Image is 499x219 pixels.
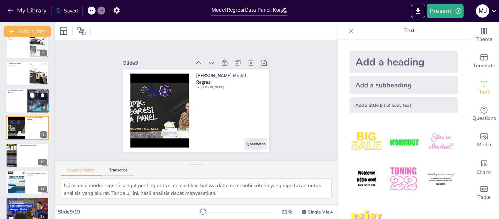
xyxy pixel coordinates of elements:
div: Change the overall theme [469,22,499,48]
div: Get real-time input from your audience [469,101,499,127]
button: M J [476,4,489,18]
p: Text [357,22,462,39]
button: Add slide [4,26,51,37]
button: Present [427,4,463,18]
img: 1.jpeg [350,125,384,159]
p: Uji Pemilihan Model [8,63,27,65]
div: Add ready made slides [469,48,499,75]
span: Template [473,62,495,70]
div: 11 [6,170,49,195]
div: 10 [38,159,47,165]
img: 3.jpeg [424,125,458,159]
div: Add a subheading [350,76,458,94]
div: Slide 9 [127,52,195,66]
div: 11 [38,186,47,192]
p: [PERSON_NAME] Model Regresi [198,72,264,92]
div: Add a little bit of body text [350,97,458,113]
div: Slide 9 / 19 [58,208,201,215]
div: Add charts and graphs [469,154,499,180]
div: 8 [5,88,49,113]
p: Estimasi [8,39,27,40]
div: Add a table [469,180,499,206]
div: 8 [41,104,47,111]
p: Uji Eviews [27,175,47,176]
span: Media [477,141,491,149]
span: Single View [308,209,333,215]
div: 7 [40,77,47,84]
textarea: Uji asumsi model regresi sangat penting untuk memastikan bahwa data memenuhi kriteria yang diperl... [61,178,332,199]
div: 6 [40,50,47,56]
div: Add a heading [350,51,458,73]
p: Pemeriksaan [8,93,25,95]
div: 7 [6,61,49,86]
span: Table [477,193,491,201]
p: [PERSON_NAME] Klasik di [GEOGRAPHIC_DATA] [8,199,47,201]
p: Uji Pemilihan [8,65,27,66]
button: Export to PowerPoint [411,4,425,18]
p: Model Estimasi Regresi Data Panel [8,35,27,39]
div: 6 [6,34,49,58]
div: 9 [40,131,47,138]
img: 6.jpeg [424,162,458,196]
span: Theme [476,35,492,44]
img: 2.jpeg [386,125,420,159]
p: Tutorial Regresi Data Panel [19,144,47,146]
span: Questions [472,114,496,122]
p: Tutorial [19,146,47,148]
div: Saved [55,7,78,14]
img: 5.jpeg [386,162,420,196]
button: My Library [5,5,50,16]
div: Layout [58,25,69,37]
div: Add images, graphics, shapes or video [469,127,499,154]
p: Uji Pemilihan Model di Eviews [27,172,47,174]
p: [PERSON_NAME] [8,201,47,202]
div: 9 [6,116,49,140]
input: Insert title [212,5,280,15]
div: 10 [6,143,49,167]
p: Pemeriksaan Persamaan Regresi [8,89,25,93]
span: Text [479,88,489,96]
button: Speaker Notes [61,168,102,176]
button: Duplicate Slide [28,91,37,99]
button: Transcript [102,168,134,176]
div: Add text boxes [469,75,499,101]
p: [PERSON_NAME] [197,85,263,96]
button: Delete Slide [38,91,47,99]
img: 4.jpeg [350,162,384,196]
p: [PERSON_NAME] Model Regresi [27,117,47,121]
span: Charts [476,169,492,177]
div: 21 % [278,208,296,215]
p: [PERSON_NAME] [27,120,47,122]
span: Position [77,27,86,35]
